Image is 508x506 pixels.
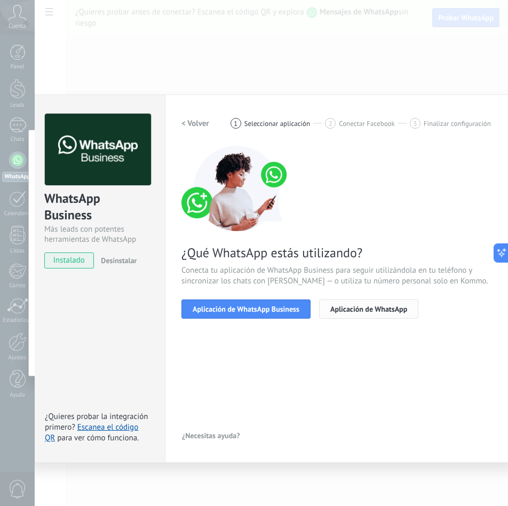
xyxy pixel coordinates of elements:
span: Aplicación de WhatsApp [330,305,407,313]
span: para ver cómo funciona. [57,433,139,443]
button: Aplicación de WhatsApp Business [181,299,311,319]
span: Desinstalar [101,256,137,265]
h2: < Volver [181,118,209,129]
span: 1 [234,119,237,128]
a: Escanea el código QR [45,422,138,443]
div: Más leads con potentes herramientas de WhatsApp [44,224,149,244]
img: connect number [181,146,293,231]
button: Aplicación de WhatsApp [319,299,418,319]
button: Desinstalar [97,252,137,268]
span: Seleccionar aplicación [244,120,311,128]
button: ¿Necesitas ayuda? [181,428,241,444]
span: instalado [45,252,93,268]
span: ¿Necesitas ayuda? [182,432,240,439]
span: ¿Qué WhatsApp estás utilizando? [181,244,498,261]
button: < Volver [181,114,209,133]
span: Conectar Facebook [339,120,395,128]
div: WhatsApp Business [44,190,149,224]
span: Conecta tu aplicación de WhatsApp Business para seguir utilizándola en tu teléfono y sincronizar ... [181,265,498,287]
span: ¿Quieres probar la integración primero? [45,412,148,432]
span: Finalizar configuración [424,120,491,128]
span: 3 [413,119,417,128]
span: 2 [329,119,332,128]
img: logo_main.png [45,114,151,186]
span: Aplicación de WhatsApp Business [193,305,299,313]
